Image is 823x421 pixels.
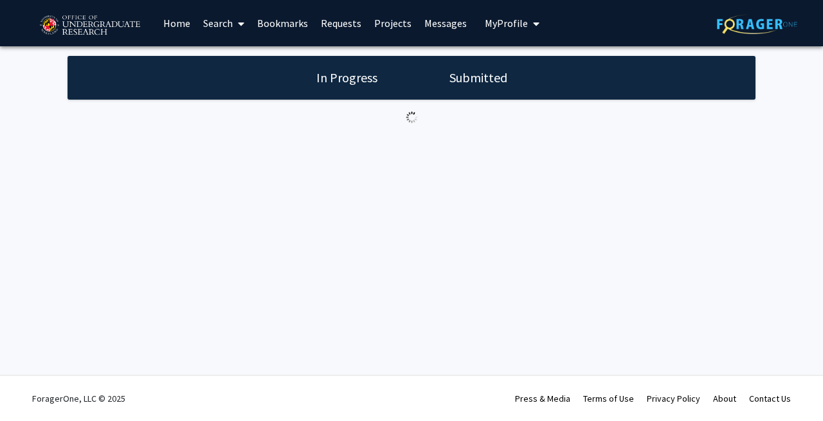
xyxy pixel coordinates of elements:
[583,393,634,404] a: Terms of Use
[32,376,125,421] div: ForagerOne, LLC © 2025
[647,393,700,404] a: Privacy Policy
[418,1,473,46] a: Messages
[515,393,570,404] a: Press & Media
[251,1,314,46] a: Bookmarks
[713,393,736,404] a: About
[717,14,797,34] img: ForagerOne Logo
[35,10,144,42] img: University of Maryland Logo
[485,17,528,30] span: My Profile
[314,1,368,46] a: Requests
[749,393,791,404] a: Contact Us
[401,106,423,129] img: Loading
[446,69,511,87] h1: Submitted
[368,1,418,46] a: Projects
[312,69,381,87] h1: In Progress
[197,1,251,46] a: Search
[157,1,197,46] a: Home
[10,363,55,411] iframe: Chat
